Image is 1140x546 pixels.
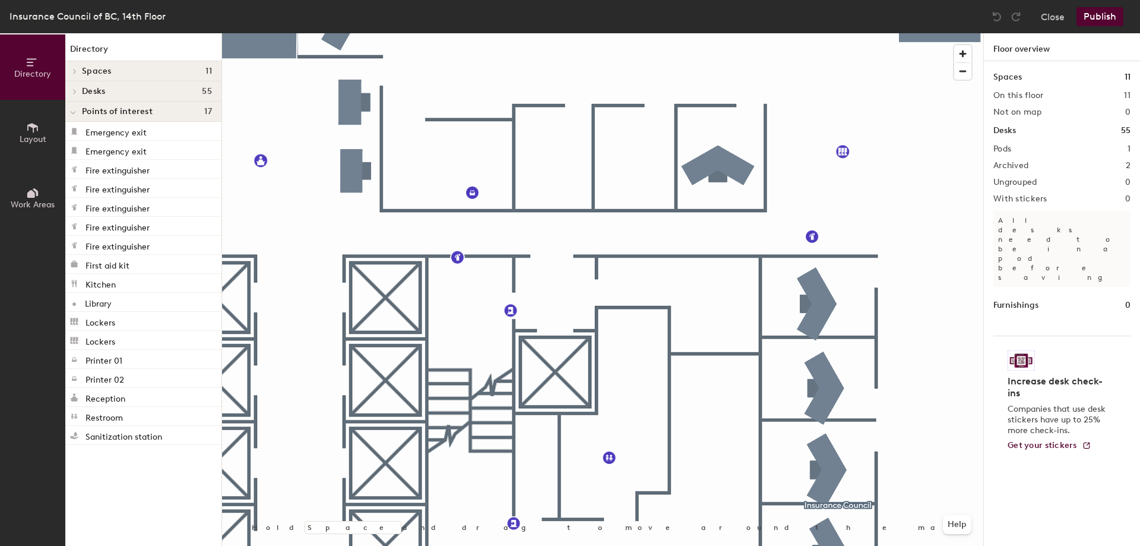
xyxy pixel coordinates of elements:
h4: Increase desk check-ins [1008,375,1109,399]
img: Redo [1010,11,1022,23]
span: Get your stickers [1008,440,1077,450]
span: 55 [202,87,212,96]
h2: 1 [1128,144,1130,154]
span: Points of interest [82,107,153,116]
h1: 55 [1121,124,1130,137]
h1: 0 [1125,299,1130,312]
p: Reception [85,390,125,404]
p: Emergency exit [85,124,147,138]
p: Fire extinguisher [85,219,150,233]
span: Work Areas [11,200,55,210]
p: First aid kit [85,257,129,271]
span: Layout [20,134,46,144]
p: Sanitization station [85,428,162,442]
h2: On this floor [993,91,1044,100]
p: All desks need to be in a pod before saving [993,211,1130,287]
h2: Not on map [993,108,1041,117]
a: Get your stickers [1008,441,1091,451]
p: Lockers [85,314,115,328]
button: Help [943,515,971,534]
h2: With stickers [993,194,1047,204]
button: Publish [1076,7,1123,26]
p: Library [85,295,112,309]
p: Emergency exit [85,143,147,157]
span: Spaces [82,67,112,76]
img: Sticker logo [1008,351,1035,371]
h2: 2 [1126,161,1130,171]
p: Fire extinguisher [85,238,150,252]
h1: Desks [993,124,1016,137]
h2: Ungrouped [993,178,1037,187]
span: Desks [82,87,105,96]
span: 11 [205,67,212,76]
p: Fire extinguisher [85,181,150,195]
h1: Furnishings [993,299,1038,312]
h1: Floor overview [984,33,1140,61]
img: Undo [991,11,1003,23]
p: Companies that use desk stickers have up to 25% more check-ins. [1008,404,1109,436]
h2: 0 [1125,108,1130,117]
h1: Directory [65,43,221,61]
h2: Archived [993,161,1028,171]
h2: 0 [1125,194,1130,204]
h2: Pods [993,144,1011,154]
p: Printer 01 [85,352,122,366]
h2: 11 [1124,91,1130,100]
h1: 11 [1125,71,1130,84]
span: 17 [204,107,212,116]
div: Insurance Council of BC, 14th Floor [9,9,166,24]
p: Lockers [85,333,115,347]
p: Fire extinguisher [85,200,150,214]
p: Restroom [85,409,123,423]
p: Fire extinguisher [85,162,150,176]
p: Printer 02 [85,371,124,385]
h1: Spaces [993,71,1022,84]
button: Close [1041,7,1065,26]
span: Directory [14,69,51,79]
h2: 0 [1125,178,1130,187]
p: Kitchen [85,276,116,290]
